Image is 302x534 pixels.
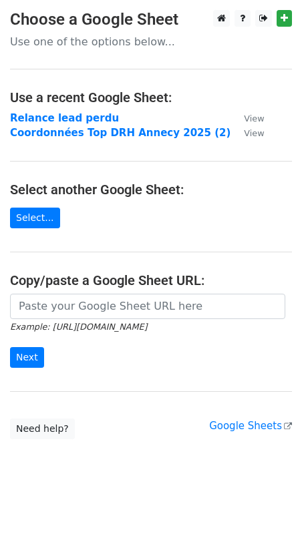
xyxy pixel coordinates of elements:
[10,35,292,49] p: Use one of the options below...
[10,419,75,439] a: Need help?
[10,10,292,29] h3: Choose a Google Sheet
[244,128,264,138] small: View
[10,112,119,124] a: Relance lead perdu
[10,89,292,105] h4: Use a recent Google Sheet:
[10,208,60,228] a: Select...
[231,112,264,124] a: View
[10,322,147,332] small: Example: [URL][DOMAIN_NAME]
[10,182,292,198] h4: Select another Google Sheet:
[10,347,44,368] input: Next
[209,420,292,432] a: Google Sheets
[231,127,264,139] a: View
[10,272,292,288] h4: Copy/paste a Google Sheet URL:
[10,127,231,139] a: Coordonnées Top DRH Annecy 2025 (2)
[10,294,285,319] input: Paste your Google Sheet URL here
[244,113,264,123] small: View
